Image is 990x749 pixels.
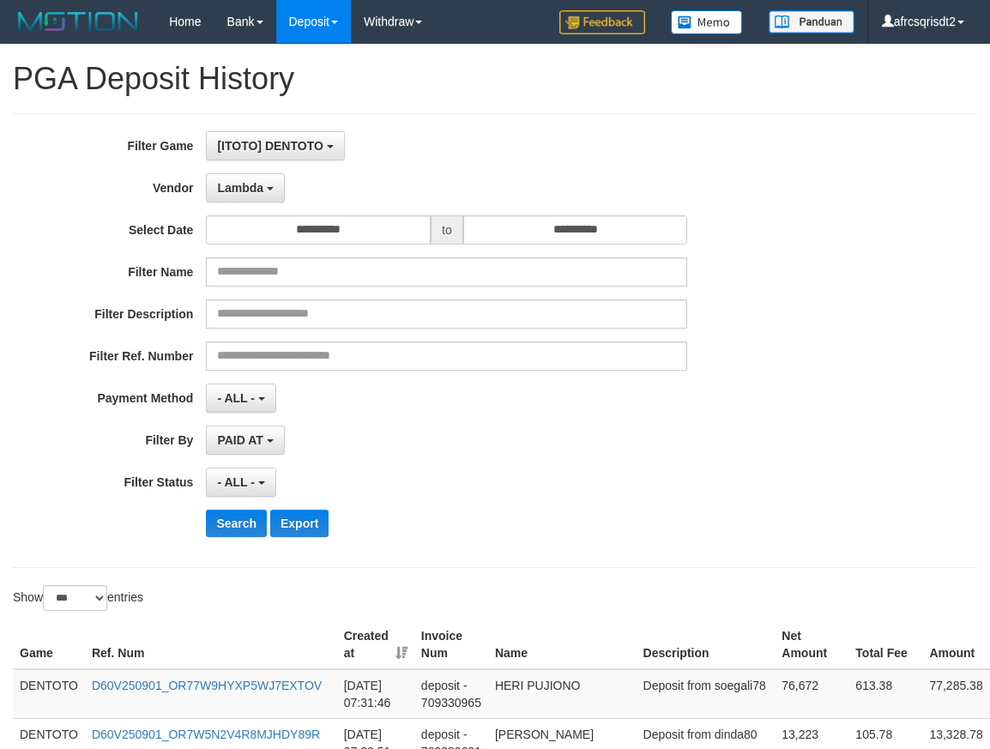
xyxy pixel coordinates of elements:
td: 76,672 [775,669,848,719]
button: Search [206,510,267,537]
a: D60V250901_OR77W9HYXP5WJ7EXTOV [92,679,322,692]
th: Game [13,620,85,669]
img: Button%20Memo.svg [671,10,743,34]
button: Export [270,510,329,537]
button: - ALL - [206,384,275,413]
a: D60V250901_OR7W5N2V4R8MJHDY89R [92,728,320,741]
select: Showentries [43,585,107,611]
td: DENTOTO [13,669,85,719]
button: PAID AT [206,426,284,455]
td: [DATE] 07:31:46 [337,669,414,719]
span: - ALL - [217,475,255,489]
img: MOTION_logo.png [13,9,143,34]
span: [ITOTO] DENTOTO [217,139,323,153]
th: Ref. Num [85,620,337,669]
th: Created at: activate to sort column ascending [337,620,414,669]
th: Total Fee [848,620,922,669]
span: to [431,215,463,245]
th: Invoice Num [414,620,488,669]
label: Show entries [13,585,143,611]
span: Lambda [217,181,263,195]
img: panduan.png [769,10,854,33]
span: - ALL - [217,391,255,405]
button: Lambda [206,173,285,202]
td: Deposit from soegali78 [637,669,776,719]
td: 613.38 [848,669,922,719]
button: - ALL - [206,468,275,497]
button: [ITOTO] DENTOTO [206,131,344,160]
h1: PGA Deposit History [13,62,977,96]
img: Feedback.jpg [559,10,645,34]
span: PAID AT [217,433,263,447]
th: Description [637,620,776,669]
th: Net Amount [775,620,848,669]
td: deposit - 709330965 [414,669,488,719]
td: HERI PUJIONO [488,669,637,719]
th: Name [488,620,637,669]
